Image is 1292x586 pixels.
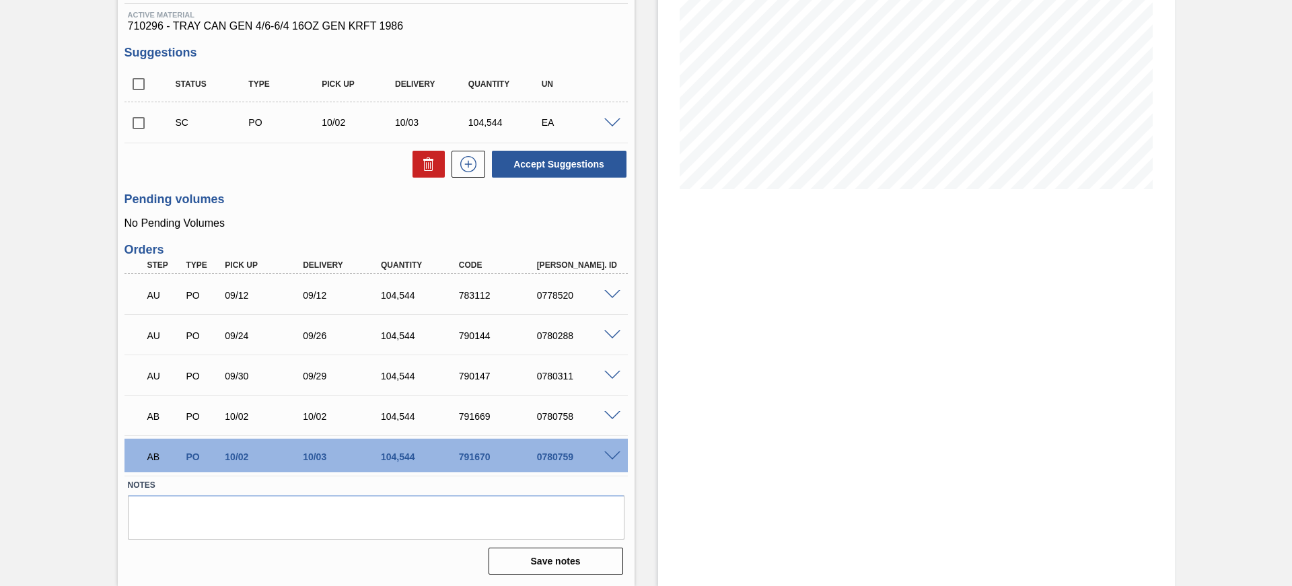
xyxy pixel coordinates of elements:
[456,330,543,341] div: 790144
[182,371,223,381] div: Purchase order
[182,451,223,462] div: Purchase order
[378,451,465,462] div: 104,544
[538,79,620,89] div: UN
[124,192,628,207] h3: Pending volumes
[456,260,543,270] div: Code
[485,149,628,179] div: Accept Suggestions
[172,79,254,89] div: Status
[221,371,309,381] div: 09/30/2025
[299,451,387,462] div: 10/03/2025
[299,371,387,381] div: 09/29/2025
[492,151,626,178] button: Accept Suggestions
[128,20,624,32] span: 710296 - TRAY CAN GEN 4/6-6/4 16OZ GEN KRFT 1986
[299,330,387,341] div: 09/26/2025
[378,371,465,381] div: 104,544
[144,260,184,270] div: Step
[147,330,181,341] p: AU
[245,117,326,128] div: Purchase order
[128,476,624,495] label: Notes
[299,260,387,270] div: Delivery
[378,411,465,422] div: 104,544
[538,117,620,128] div: EA
[299,290,387,301] div: 09/12/2025
[182,260,223,270] div: Type
[221,330,309,341] div: 09/24/2025
[456,371,543,381] div: 790147
[489,548,623,575] button: Save notes
[221,290,309,301] div: 09/12/2025
[221,451,309,462] div: 10/02/2025
[124,243,628,257] h3: Orders
[534,260,621,270] div: [PERSON_NAME]. ID
[392,79,473,89] div: Delivery
[221,411,309,422] div: 10/02/2025
[124,217,628,229] p: No Pending Volumes
[147,411,181,422] p: AB
[392,117,473,128] div: 10/03/2025
[245,79,326,89] div: Type
[534,371,621,381] div: 0780311
[318,79,400,89] div: Pick up
[534,330,621,341] div: 0780288
[147,371,181,381] p: AU
[124,46,628,60] h3: Suggestions
[144,321,184,351] div: Awaiting Unload
[465,117,546,128] div: 104,544
[378,290,465,301] div: 104,544
[128,11,624,19] span: Active Material
[182,411,223,422] div: Purchase order
[456,290,543,301] div: 783112
[147,290,181,301] p: AU
[144,281,184,310] div: Awaiting Unload
[172,117,254,128] div: Suggestion Created
[318,117,400,128] div: 10/02/2025
[465,79,546,89] div: Quantity
[378,330,465,341] div: 104,544
[534,451,621,462] div: 0780759
[456,451,543,462] div: 791670
[378,260,465,270] div: Quantity
[144,402,184,431] div: Awaiting Billing
[456,411,543,422] div: 791669
[534,411,621,422] div: 0780758
[144,442,184,472] div: Awaiting Billing
[221,260,309,270] div: Pick up
[445,151,485,178] div: New suggestion
[299,411,387,422] div: 10/02/2025
[182,290,223,301] div: Purchase order
[182,330,223,341] div: Purchase order
[147,451,181,462] p: AB
[144,361,184,391] div: Awaiting Unload
[406,151,445,178] div: Delete Suggestions
[534,290,621,301] div: 0778520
